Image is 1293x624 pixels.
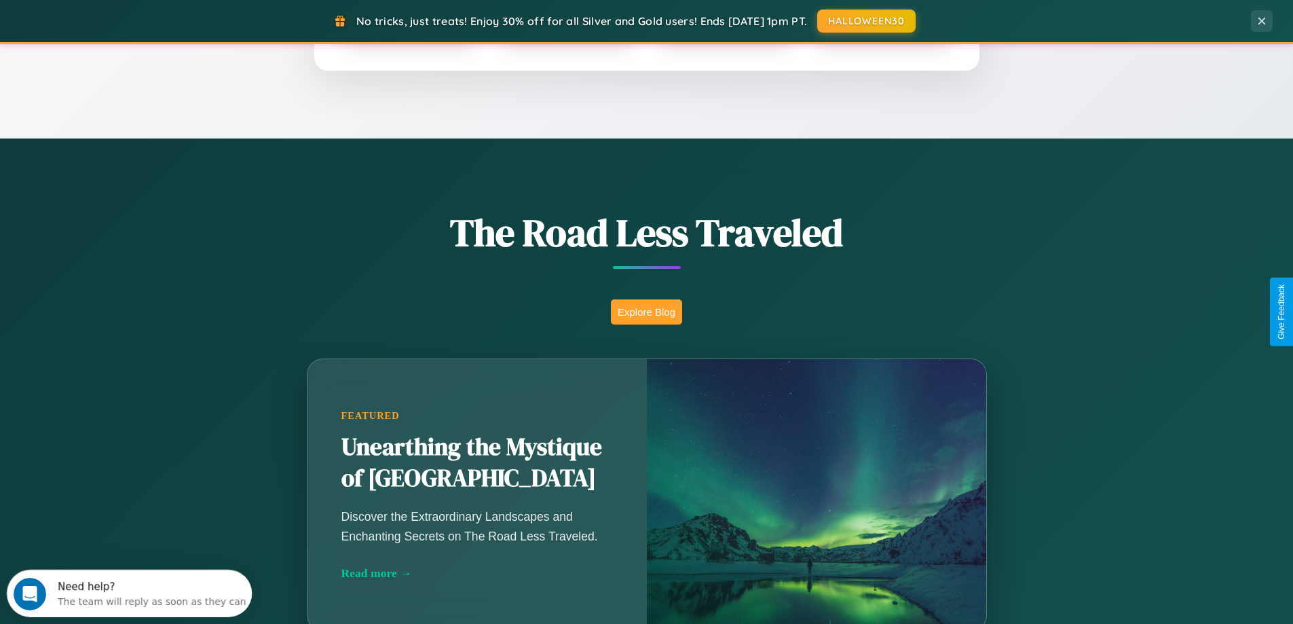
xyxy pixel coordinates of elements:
div: Open Intercom Messenger [5,5,252,43]
p: Discover the Extraordinary Landscapes and Enchanting Secrets on The Road Less Traveled. [341,507,613,545]
iframe: Intercom live chat [14,578,46,610]
div: Featured [341,410,613,422]
span: No tricks, just treats! Enjoy 30% off for all Silver and Gold users! Ends [DATE] 1pm PT. [356,14,807,28]
h2: Unearthing the Mystique of [GEOGRAPHIC_DATA] [341,432,613,494]
div: Need help? [51,12,240,22]
button: Explore Blog [611,299,682,325]
h1: The Road Less Traveled [240,206,1054,259]
button: HALLOWEEN30 [817,10,916,33]
div: Read more → [341,566,613,581]
div: The team will reply as soon as they can [51,22,240,37]
iframe: Intercom live chat discovery launcher [7,570,252,617]
div: Give Feedback [1277,285,1286,339]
